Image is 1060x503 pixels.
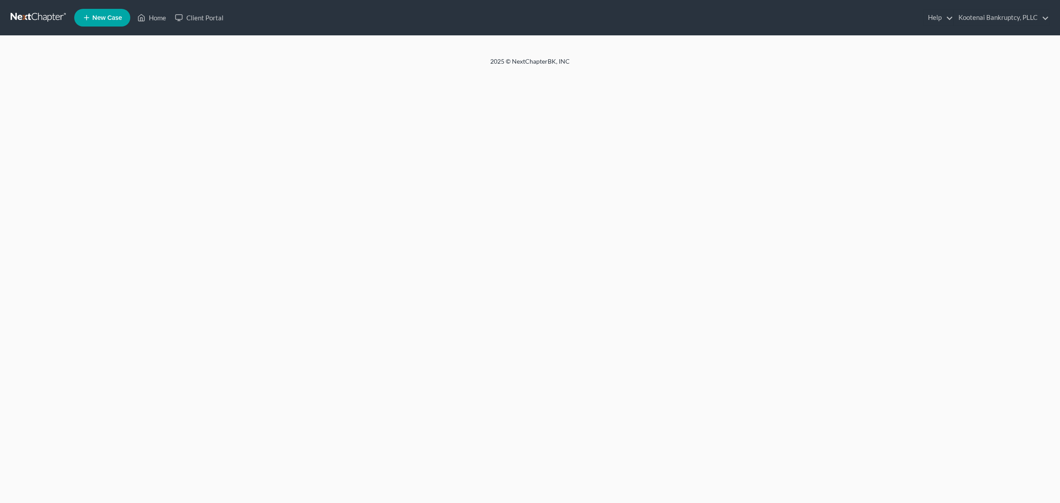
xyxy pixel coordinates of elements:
new-legal-case-button: New Case [74,9,130,27]
a: Kootenai Bankruptcy, PLLC [954,10,1049,26]
a: Client Portal [170,10,228,26]
a: Help [924,10,953,26]
a: Home [133,10,170,26]
div: 2025 © NextChapterBK, INC [278,57,782,73]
